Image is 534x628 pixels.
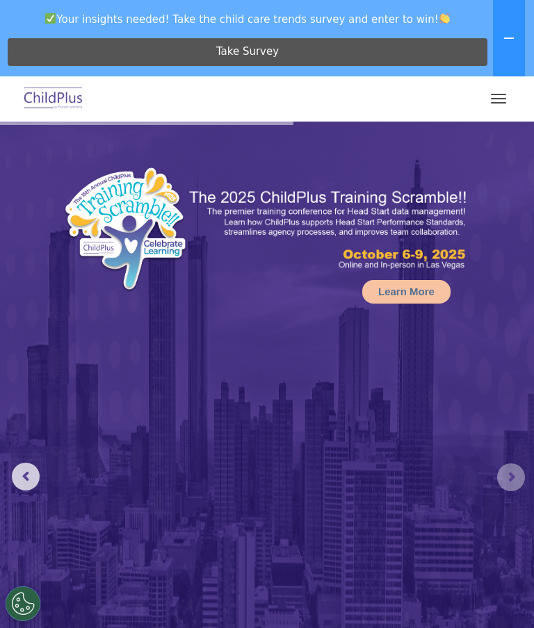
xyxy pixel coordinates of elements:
a: Take Survey [8,38,487,66]
img: 👏 [439,13,450,24]
a: Learn More [362,280,451,304]
span: Take Survey [216,40,279,64]
button: Cookies Settings [6,586,40,621]
img: ✅ [45,13,56,24]
span: Your insights needed! Take the child care trends survey and enter to win! [6,6,490,33]
img: ChildPlus by Procare Solutions [21,83,86,115]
